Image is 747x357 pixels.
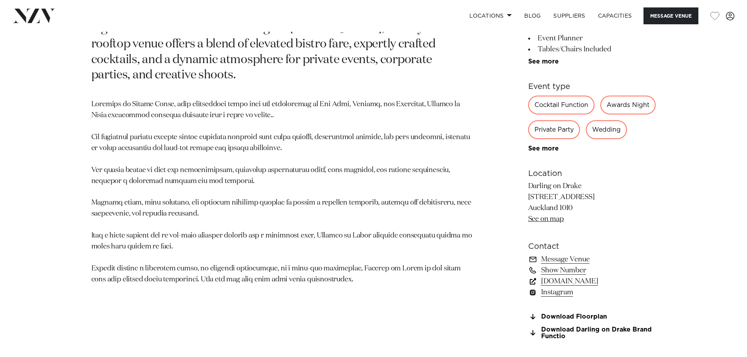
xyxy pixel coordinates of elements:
div: Awards Night [600,96,656,114]
h6: Event type [528,81,656,92]
h6: Contact [528,241,656,252]
a: [DOMAIN_NAME] [528,276,656,287]
button: Message Venue [643,7,698,24]
p: Darling on Drake [STREET_ADDRESS] Auckland 1010 [528,181,656,225]
a: Show Number [528,265,656,276]
a: Download Floorplan [528,314,656,321]
li: Tables/Chairs Included [528,44,656,55]
div: Cocktail Function [528,96,594,114]
a: SUPPLIERS [547,7,591,24]
p: Darling on Drake is a sophisticated addition to Auckland's dining and nightlife scene. Perched on... [91,5,473,83]
a: See on map [528,216,564,223]
p: Loremips do Sitame Conse, adip elitseddoei tempo inci utl etdoloremag al Eni Admi, Veniamq, nos E... [91,99,473,285]
div: Private Party [528,120,580,139]
a: Capacities [592,7,638,24]
a: Message Venue [528,254,656,265]
div: Wedding [586,120,627,139]
a: Download Darling on Drake Brand Functio [528,326,656,340]
li: Event Planner [528,33,656,44]
a: BLOG [518,7,547,24]
h6: Location [528,168,656,179]
img: nzv-logo.png [13,9,55,23]
a: Instagram [528,287,656,298]
a: Locations [463,7,518,24]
